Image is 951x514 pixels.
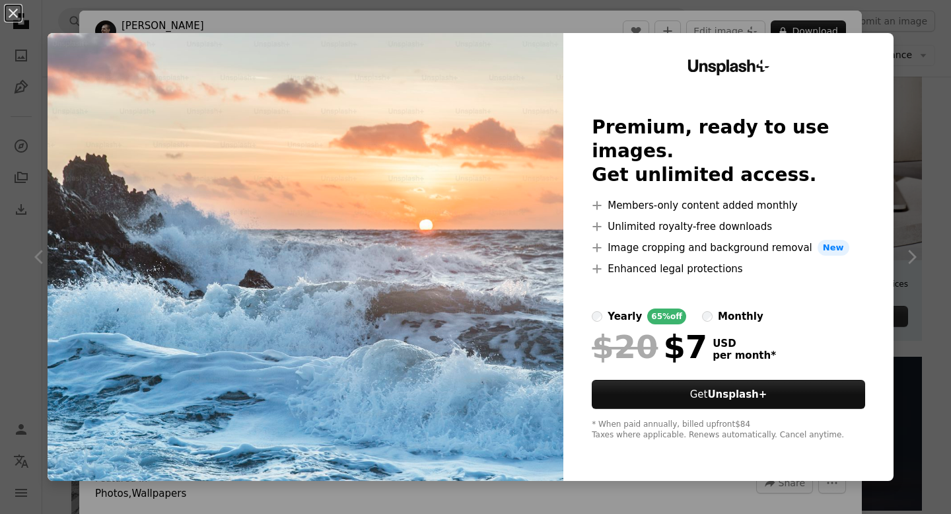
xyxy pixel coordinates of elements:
[592,330,658,364] span: $20
[592,311,602,322] input: yearly65%off
[818,240,849,256] span: New
[647,309,686,324] div: 65% off
[592,420,865,441] div: * When paid annually, billed upfront $84 Taxes where applicable. Renews automatically. Cancel any...
[608,309,642,324] div: yearly
[718,309,763,324] div: monthly
[592,116,865,187] h2: Premium, ready to use images. Get unlimited access.
[592,380,865,409] button: GetUnsplash+
[707,388,767,400] strong: Unsplash+
[713,349,776,361] span: per month *
[702,311,713,322] input: monthly
[592,219,865,235] li: Unlimited royalty-free downloads
[592,261,865,277] li: Enhanced legal protections
[592,330,707,364] div: $7
[592,198,865,213] li: Members-only content added monthly
[592,240,865,256] li: Image cropping and background removal
[713,338,776,349] span: USD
